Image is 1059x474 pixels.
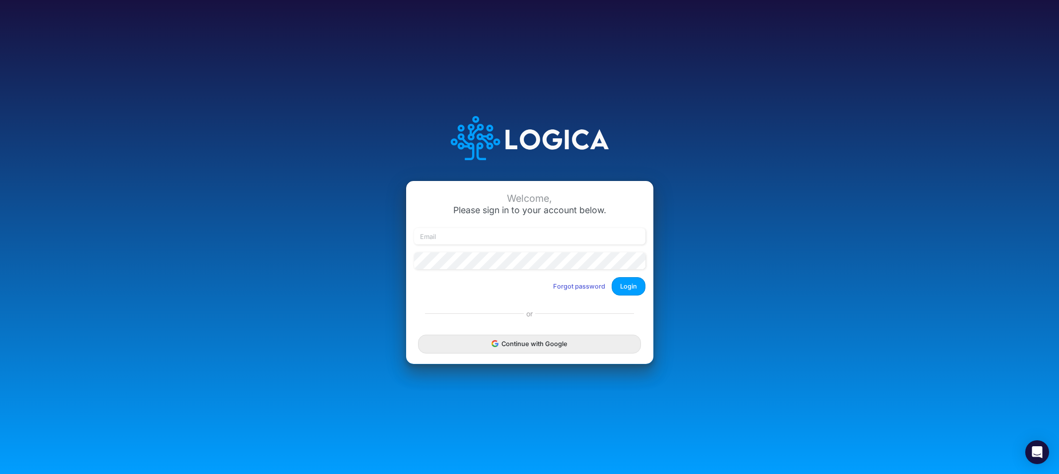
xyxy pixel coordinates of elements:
[414,228,645,245] input: Email
[612,277,645,296] button: Login
[418,335,640,353] button: Continue with Google
[547,278,612,295] button: Forgot password
[414,193,645,204] div: Welcome,
[1025,440,1049,464] div: Open Intercom Messenger
[453,205,606,215] span: Please sign in to your account below.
